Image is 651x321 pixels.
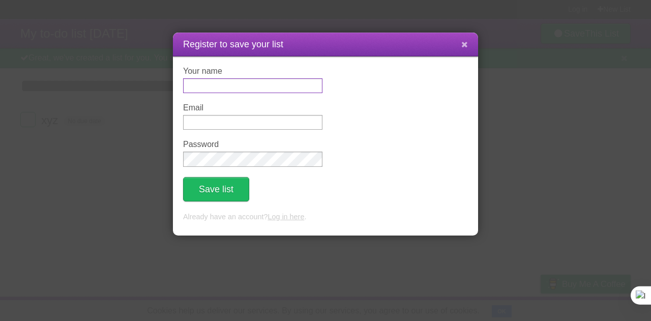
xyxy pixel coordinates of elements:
label: Your name [183,67,322,76]
label: Email [183,103,322,112]
h1: Register to save your list [183,38,468,51]
p: Already have an account? . [183,212,468,223]
label: Password [183,140,322,149]
a: Log in here [268,213,304,221]
button: Save list [183,177,249,201]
